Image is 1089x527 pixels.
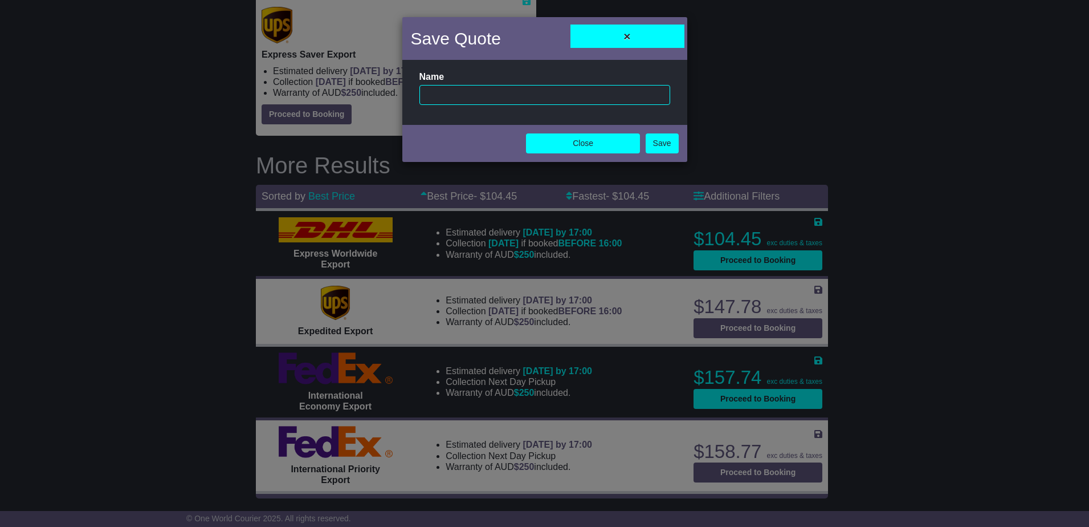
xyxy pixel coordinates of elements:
button: Close [570,25,684,48]
h4: Save Quote [411,26,501,51]
label: Name [419,71,444,82]
a: Save [646,133,679,153]
span: × [623,30,630,43]
button: Close [526,133,640,153]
